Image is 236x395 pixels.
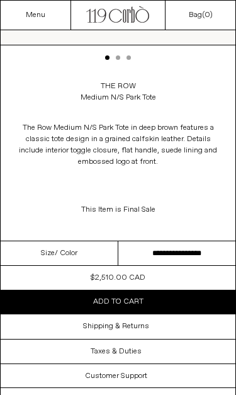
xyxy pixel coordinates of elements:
div: Medium N/S Park Tote [81,92,156,103]
a: Bag() [189,9,213,21]
h3: Customer Support [85,372,147,381]
div: $2,510.00 CAD [91,272,145,283]
span: Size [41,248,55,259]
h3: Shipping & Returns [83,322,149,331]
button: Slide 1 [105,55,110,60]
button: Slide 3 [126,55,131,60]
a: The Row [101,81,136,92]
p: The Row Medium N/S Park Tote in deep brown features a classic tote design in a grained calfskin l... [13,116,223,174]
button: Add to cart [1,290,235,314]
button: Slide 2 [116,55,120,60]
p: This Item is Final Sale [13,198,223,222]
a: Menu [26,10,45,20]
span: / Color [55,248,77,259]
h3: Taxes & Duties [91,347,142,356]
span: 0 [205,10,210,20]
span: ) [205,10,213,20]
span: Add to cart [93,297,143,307]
